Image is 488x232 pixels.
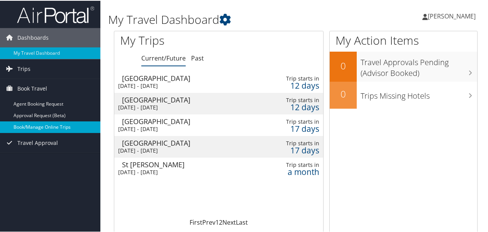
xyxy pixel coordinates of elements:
[108,11,358,27] h1: My Travel Dashboard
[17,59,30,78] span: Trips
[17,5,94,23] img: airportal-logo.png
[274,161,319,168] div: Trip starts in
[17,27,49,47] span: Dashboards
[122,96,251,103] div: [GEOGRAPHIC_DATA]
[330,59,357,72] h2: 0
[274,168,319,175] div: a month
[17,133,58,152] span: Travel Approval
[219,217,222,226] a: 2
[274,103,319,110] div: 12 days
[118,146,247,153] div: [DATE] - [DATE]
[122,160,251,167] div: St [PERSON_NAME]
[120,32,230,48] h1: My Trips
[236,217,248,226] a: Last
[202,217,215,226] a: Prev
[330,81,477,108] a: 0Trips Missing Hotels
[274,74,319,81] div: Trip starts in
[118,103,247,110] div: [DATE] - [DATE]
[274,139,319,146] div: Trip starts in
[274,124,319,131] div: 17 days
[215,217,219,226] a: 1
[118,82,247,89] div: [DATE] - [DATE]
[361,86,477,101] h3: Trips Missing Hotels
[118,125,247,132] div: [DATE] - [DATE]
[191,53,204,62] a: Past
[274,118,319,124] div: Trip starts in
[428,11,476,20] span: [PERSON_NAME]
[274,81,319,88] div: 12 days
[17,78,47,98] span: Book Travel
[330,51,477,81] a: 0Travel Approvals Pending (Advisor Booked)
[122,74,251,81] div: [GEOGRAPHIC_DATA]
[330,87,357,100] h2: 0
[274,96,319,103] div: Trip starts in
[422,4,483,27] a: [PERSON_NAME]
[222,217,236,226] a: Next
[141,53,186,62] a: Current/Future
[190,217,202,226] a: First
[330,32,477,48] h1: My Action Items
[118,168,247,175] div: [DATE] - [DATE]
[122,117,251,124] div: [GEOGRAPHIC_DATA]
[274,146,319,153] div: 17 days
[361,52,477,78] h3: Travel Approvals Pending (Advisor Booked)
[122,139,251,146] div: [GEOGRAPHIC_DATA]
